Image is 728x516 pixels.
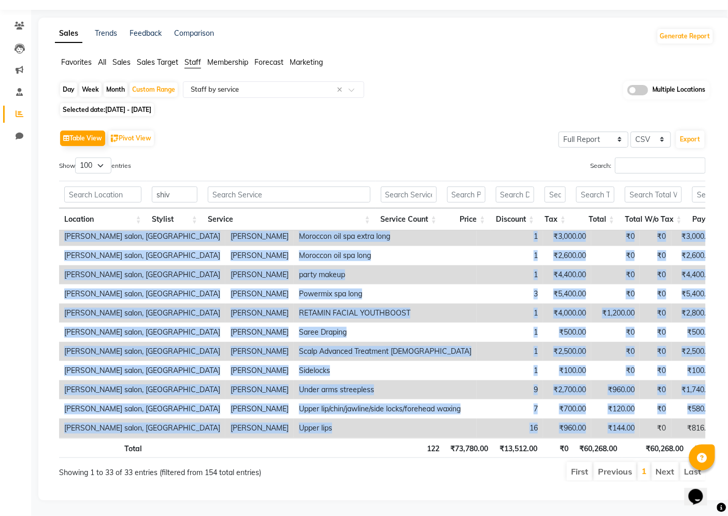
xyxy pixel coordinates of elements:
[95,28,117,38] a: Trends
[591,265,640,284] td: ₹0
[105,106,151,113] span: [DATE] - [DATE]
[225,227,294,246] td: [PERSON_NAME]
[477,399,543,419] td: 7
[672,342,720,361] td: ₹2,500.00
[59,304,225,323] td: [PERSON_NAME] salon, [GEOGRAPHIC_DATA]
[225,380,294,399] td: [PERSON_NAME]
[59,438,147,458] th: Total
[672,284,720,304] td: ₹5,400.00
[591,399,640,419] td: ₹120.00
[672,399,720,419] td: ₹580.00
[477,361,543,380] td: 1
[208,187,370,203] input: Search Service
[652,85,706,95] span: Multiple Locations
[620,208,687,231] th: Total W/o Tax: activate to sort column ascending
[591,380,640,399] td: ₹960.00
[543,265,591,284] td: ₹4,400.00
[477,284,543,304] td: 3
[184,58,201,67] span: Staff
[622,438,689,458] th: ₹60,268.00
[640,399,672,419] td: ₹0
[591,246,640,265] td: ₹0
[376,208,442,231] th: Service Count: activate to sort column ascending
[111,135,119,142] img: pivot.png
[59,323,225,342] td: [PERSON_NAME] salon, [GEOGRAPHIC_DATA]
[591,419,640,438] td: ₹144.00
[137,58,178,67] span: Sales Target
[640,284,672,304] td: ₹0
[625,187,682,203] input: Search Total W/o Tax
[108,131,154,146] button: Pivot View
[640,304,672,323] td: ₹0
[59,227,225,246] td: [PERSON_NAME] salon, [GEOGRAPHIC_DATA]
[543,380,591,399] td: ₹2,700.00
[591,284,640,304] td: ₹0
[294,380,477,399] td: Under arms streepless
[59,380,225,399] td: [PERSON_NAME] salon, [GEOGRAPHIC_DATA]
[590,157,706,174] label: Search:
[672,323,720,342] td: ₹500.00
[112,58,131,67] span: Sales
[445,438,493,458] th: ₹73,780.00
[640,265,672,284] td: ₹0
[59,361,225,380] td: [PERSON_NAME] salon, [GEOGRAPHIC_DATA]
[477,323,543,342] td: 1
[60,103,154,116] span: Selected date:
[59,208,147,231] th: Location: activate to sort column ascending
[130,28,162,38] a: Feedback
[225,304,294,323] td: [PERSON_NAME]
[59,284,225,304] td: [PERSON_NAME] salon, [GEOGRAPHIC_DATA]
[543,438,574,458] th: ₹0
[477,265,543,284] td: 1
[225,399,294,419] td: [PERSON_NAME]
[59,399,225,419] td: [PERSON_NAME] salon, [GEOGRAPHIC_DATA]
[543,342,591,361] td: ₹2,500.00
[378,438,445,458] th: 122
[59,342,225,361] td: [PERSON_NAME] salon, [GEOGRAPHIC_DATA]
[294,419,477,438] td: Upper lips
[576,187,615,203] input: Search Total
[59,419,225,438] td: [PERSON_NAME] salon, [GEOGRAPHIC_DATA]
[545,187,566,203] input: Search Tax
[442,208,491,231] th: Price: activate to sort column ascending
[477,419,543,438] td: 16
[543,284,591,304] td: ₹5,400.00
[543,361,591,380] td: ₹100.00
[493,438,543,458] th: ₹13,512.00
[60,82,77,97] div: Day
[676,131,705,148] button: Export
[543,246,591,265] td: ₹2,600.00
[104,82,127,97] div: Month
[203,208,376,231] th: Service: activate to sort column ascending
[61,58,92,67] span: Favorites
[672,304,720,323] td: ₹2,800.00
[615,157,706,174] input: Search:
[294,342,477,361] td: Scalp Advanced Treatment [DEMOGRAPHIC_DATA]
[225,246,294,265] td: [PERSON_NAME]
[591,361,640,380] td: ₹0
[225,284,294,304] td: [PERSON_NAME]
[290,58,323,67] span: Marketing
[294,246,477,265] td: Moroccon oil spa long
[571,208,620,231] th: Total: activate to sort column ascending
[672,227,720,246] td: ₹3,000.00
[225,361,294,380] td: [PERSON_NAME]
[477,342,543,361] td: 1
[672,380,720,399] td: ₹1,740.00
[658,29,713,44] button: Generate Report
[59,461,320,478] div: Showing 1 to 33 of 33 entries (filtered from 154 total entries)
[59,246,225,265] td: [PERSON_NAME] salon, [GEOGRAPHIC_DATA]
[641,466,647,476] a: 1
[225,342,294,361] td: [PERSON_NAME]
[640,342,672,361] td: ₹0
[477,380,543,399] td: 9
[225,265,294,284] td: [PERSON_NAME]
[477,227,543,246] td: 1
[147,208,203,231] th: Stylist: activate to sort column ascending
[539,208,571,231] th: Tax: activate to sort column ascending
[491,208,540,231] th: Discount: activate to sort column ascending
[672,246,720,265] td: ₹2,600.00
[337,84,346,95] span: Clear all
[381,187,437,203] input: Search Service Count
[294,227,477,246] td: Moroccon oil spa extra long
